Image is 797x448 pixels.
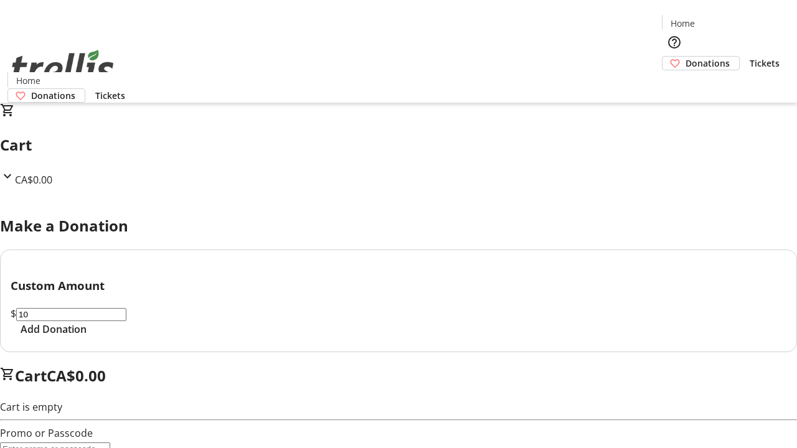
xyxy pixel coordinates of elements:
[750,57,780,70] span: Tickets
[11,277,786,294] h3: Custom Amount
[11,307,16,320] span: $
[16,74,40,87] span: Home
[85,89,135,102] a: Tickets
[21,322,87,337] span: Add Donation
[8,74,48,87] a: Home
[16,308,126,321] input: Donation Amount
[662,70,687,95] button: Cart
[11,322,97,337] button: Add Donation
[686,57,730,70] span: Donations
[31,89,75,102] span: Donations
[663,17,702,30] a: Home
[662,30,687,55] button: Help
[95,89,125,102] span: Tickets
[7,36,118,98] img: Orient E2E Organization nWDaEk39cF's Logo
[15,173,52,187] span: CA$0.00
[7,88,85,103] a: Donations
[47,365,106,386] span: CA$0.00
[671,17,695,30] span: Home
[740,57,790,70] a: Tickets
[662,56,740,70] a: Donations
